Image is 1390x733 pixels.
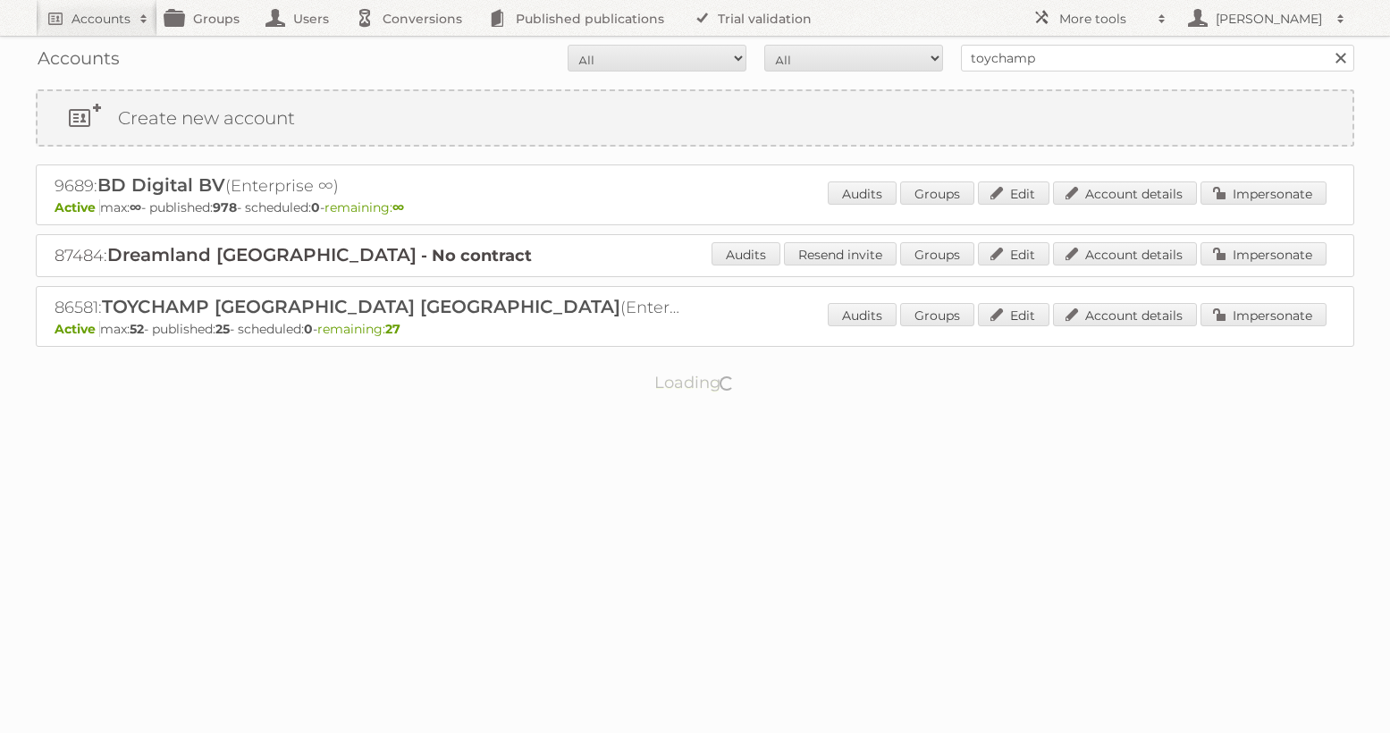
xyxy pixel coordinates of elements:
p: Loading [598,365,792,400]
strong: ∞ [392,199,404,215]
h2: 86581: (Enterprise 52) [55,296,680,319]
strong: - No contract [421,246,532,265]
span: remaining: [324,199,404,215]
strong: 27 [385,321,400,337]
strong: 978 [213,199,237,215]
strong: ∞ [130,199,141,215]
strong: 0 [304,321,313,337]
span: Dreamland [GEOGRAPHIC_DATA] [107,244,417,265]
h2: More tools [1059,10,1149,28]
a: Account details [1053,181,1197,205]
span: TOYCHAMP [GEOGRAPHIC_DATA] [GEOGRAPHIC_DATA] [102,296,620,317]
a: Audits [828,181,897,205]
p: max: - published: - scheduled: - [55,199,1335,215]
a: Impersonate [1200,303,1327,326]
a: Audits [712,242,780,265]
a: Impersonate [1200,242,1327,265]
strong: 52 [130,321,144,337]
h2: Accounts [72,10,131,28]
a: Impersonate [1200,181,1327,205]
a: Edit [978,303,1049,326]
a: 87484:Dreamland [GEOGRAPHIC_DATA] - No contract [55,246,532,265]
a: Account details [1053,303,1197,326]
a: Account details [1053,242,1197,265]
a: Resend invite [784,242,897,265]
h2: 9689: (Enterprise ∞) [55,174,680,198]
h2: [PERSON_NAME] [1211,10,1327,28]
span: Active [55,321,100,337]
a: Edit [978,181,1049,205]
span: BD Digital BV [97,174,225,196]
span: Active [55,199,100,215]
span: remaining: [317,321,400,337]
p: max: - published: - scheduled: - [55,321,1335,337]
a: Groups [900,181,974,205]
a: Groups [900,242,974,265]
strong: 0 [311,199,320,215]
a: Audits [828,303,897,326]
a: Groups [900,303,974,326]
a: Create new account [38,91,1352,145]
strong: 25 [215,321,230,337]
a: Edit [978,242,1049,265]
